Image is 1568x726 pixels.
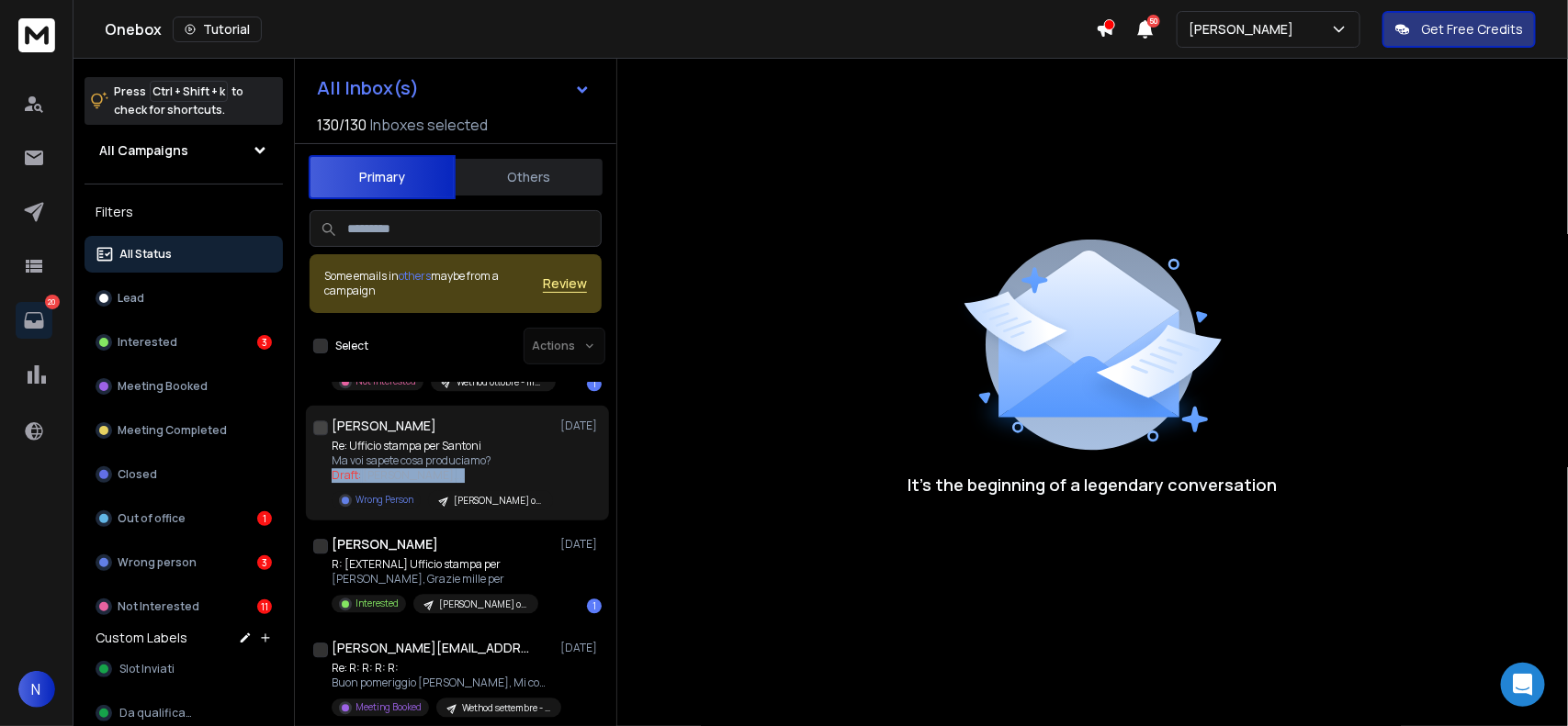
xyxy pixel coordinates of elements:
p: Not Interested [118,599,199,614]
p: Meeting Booked [118,379,208,394]
p: [PERSON_NAME], Grazie mille per [332,572,538,586]
div: Some emails in maybe from a campaign [324,269,543,298]
button: Others [456,157,603,197]
p: Re: Ufficio stampa per Santoni [332,439,552,453]
p: Re: R: R: R: R: [332,661,552,676]
p: Wrong Person [355,493,413,507]
span: others [399,268,431,284]
h1: [PERSON_NAME][EMAIL_ADDRESS][DOMAIN_NAME] [332,639,534,657]
h3: Custom Labels [96,629,187,647]
div: 1 [587,598,602,613]
div: Open Intercom Messenger [1501,663,1545,707]
button: Get Free Credits [1382,11,1536,48]
p: Lead [118,291,144,306]
p: Get Free Credits [1421,20,1523,39]
p: 20 [45,295,60,309]
div: 3 [257,335,272,350]
span: Slot Inviati [119,662,175,676]
button: Lead [85,280,283,317]
span: 50 [1147,15,1160,28]
p: Ma voi sapete cosa produciamo? [332,453,552,468]
button: Not Interested11 [85,588,283,625]
span: 130 / 130 [317,114,367,136]
p: Meeting Booked [355,700,422,714]
h3: Inboxes selected [370,114,488,136]
p: [DATE] [560,419,602,433]
button: All Campaigns [85,132,283,169]
p: All Status [119,247,172,262]
p: Wethod ottobre - marketing [457,375,545,389]
p: [PERSON_NAME] [1189,20,1301,39]
button: Out of office1 [85,500,283,537]
p: Meeting Completed [118,423,227,438]
span: Da qualificare [119,706,197,720]
p: Closed [118,467,157,482]
p: [PERSON_NAME] ottobre [454,494,542,508]
p: [DATE] [560,537,602,552]
button: Closed [85,456,283,493]
div: 3 [257,555,272,570]
div: 11 [257,599,272,614]
h1: [PERSON_NAME] [332,417,436,435]
button: Primary [309,155,456,199]
p: R: [EXTERNAL] Ufficio stampa per [332,557,538,572]
button: Wrong person3 [85,544,283,581]
h1: All Inbox(s) [317,79,419,97]
button: Slot Inviati [85,651,283,687]
span: [PERSON_NAME], ... [363,467,465,483]
p: Press to check for shortcuts. [114,83,243,119]
p: Interested [355,597,399,610]
p: [DATE] [560,641,602,655]
label: Select [335,339,368,353]
p: It’s the beginning of a legendary conversation [908,472,1278,497]
p: Wrong person [118,555,197,570]
span: Ctrl + Shift + k [150,81,228,102]
button: Tutorial [173,17,262,42]
button: All Status [85,236,283,273]
div: 1 [257,511,272,526]
button: N [18,671,55,708]
p: [PERSON_NAME] ottobre [439,598,527,611]
button: Meeting Completed [85,412,283,449]
button: Interested3 [85,324,283,361]
p: Interested [118,335,177,350]
h3: Filters [85,199,283,225]
button: All Inbox(s) [302,70,605,106]
button: Meeting Booked [85,368,283,405]
h1: All Campaigns [99,141,188,160]
h1: [PERSON_NAME] [332,535,438,553]
a: 20 [16,302,52,339]
p: Wethod settembre - marketing [462,701,550,715]
p: Out of office [118,511,186,526]
div: 1 [587,376,602,391]
button: Review [543,274,587,293]
span: Draft: [332,467,361,483]
p: Buon pomeriggio [PERSON_NAME], Mi conferma per [332,676,552,690]
div: Onebox [105,17,1096,42]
